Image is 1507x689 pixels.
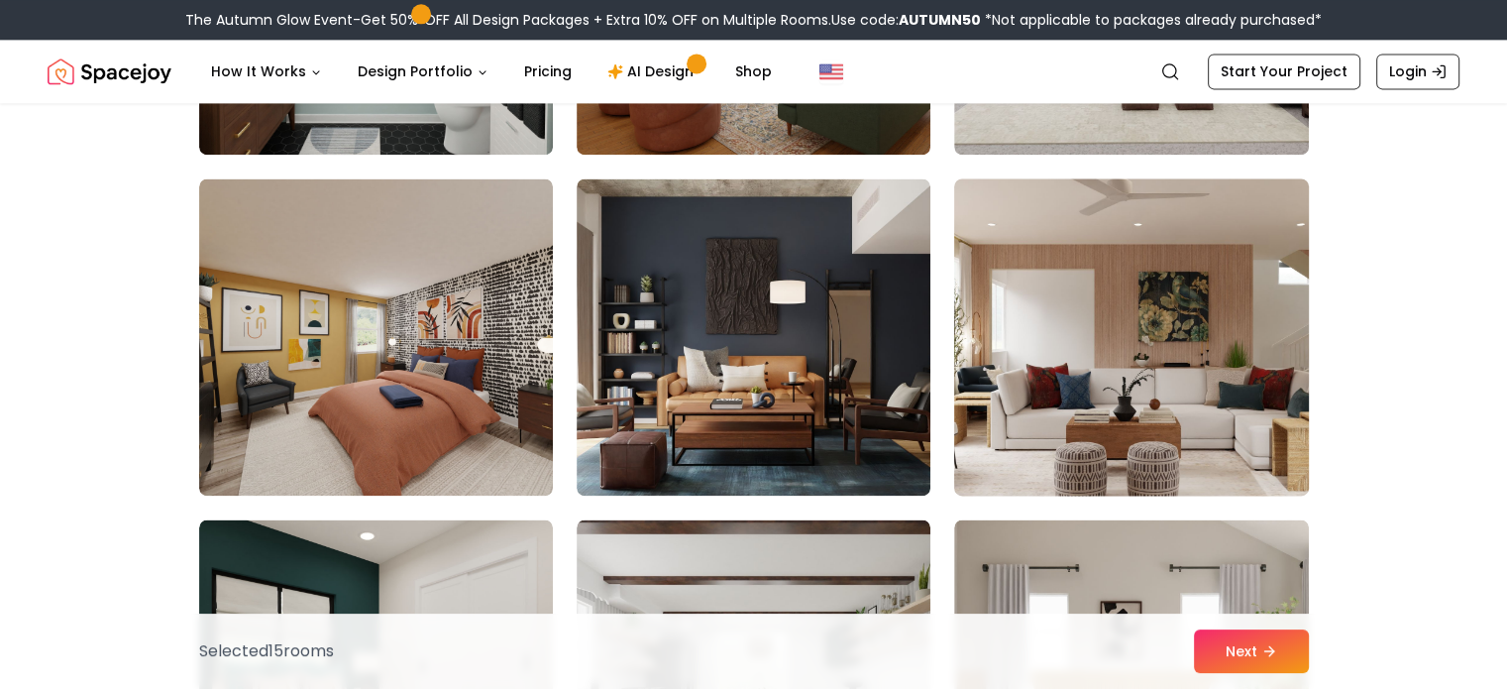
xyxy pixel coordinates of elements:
[342,52,504,91] button: Design Portfolio
[48,52,171,91] img: Spacejoy Logo
[185,10,1322,30] div: The Autumn Glow Event-Get 50% OFF All Design Packages + Extra 10% OFF on Multiple Rooms.
[48,40,1459,103] nav: Global
[195,52,338,91] button: How It Works
[508,52,588,91] a: Pricing
[899,10,981,30] b: AUTUMN50
[1376,54,1459,89] a: Login
[592,52,715,91] a: AI Design
[945,171,1317,504] img: Room room-93
[719,52,788,91] a: Shop
[195,52,788,91] nav: Main
[199,178,553,496] img: Room room-91
[1208,54,1360,89] a: Start Your Project
[831,10,981,30] span: Use code:
[819,59,843,83] img: United States
[577,178,930,496] img: Room room-92
[981,10,1322,30] span: *Not applicable to packages already purchased*
[199,639,334,663] p: Selected 15 room s
[1194,630,1309,673] button: Next
[48,52,171,91] a: Spacejoy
